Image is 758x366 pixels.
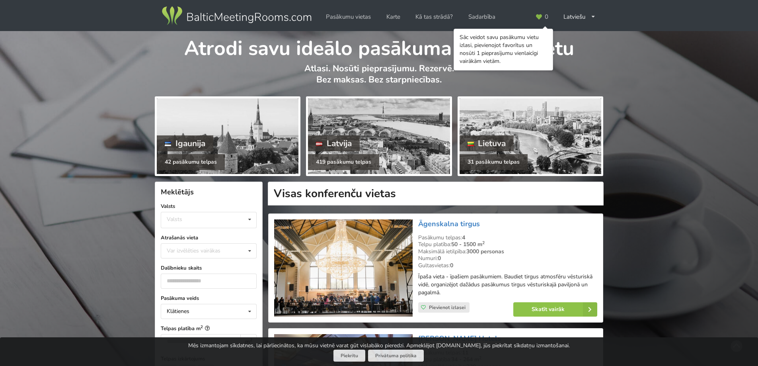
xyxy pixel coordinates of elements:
span: Pievienot izlasei [429,304,466,311]
div: Latvija [308,135,360,151]
a: Lietuva 31 pasākumu telpas [458,96,603,176]
h1: Visas konferenču vietas [268,182,604,206]
strong: 0 [450,262,453,269]
strong: 0 [438,254,441,262]
a: Karte [381,9,406,25]
label: Atrašanās vieta [161,234,257,242]
div: m [240,334,257,349]
a: Latvija 419 pasākumu telpas [306,96,452,176]
div: 419 pasākumu telpas [308,154,379,170]
strong: 3000 personas [466,248,504,255]
img: Neierastas vietas | Rīga | Āgenskalna tirgus [274,219,412,317]
a: Privātuma politika [368,350,424,362]
strong: 50 - 1500 m [451,241,485,248]
sup: 2 [482,240,485,246]
div: Lietuva [460,135,514,151]
label: Valsts [161,202,257,210]
strong: 4 [462,234,465,241]
a: Āgenskalna tirgus [418,219,480,229]
a: Sadarbība [463,9,501,25]
a: Kā tas strādā? [410,9,458,25]
div: Igaunija [157,135,213,151]
div: Pasākumu telpas: [418,234,597,241]
a: Igaunija 42 pasākumu telpas [155,96,300,176]
sup: 2 [250,337,252,343]
span: Meklētājs [161,187,194,197]
div: Telpu platība: [418,241,597,248]
div: Gultasvietas: [418,262,597,269]
div: 31 pasākumu telpas [460,154,528,170]
p: Atlasi. Nosūti pieprasījumu. Rezervē. Bez maksas. Bez starpniecības. [155,63,603,94]
span: 0 [545,14,548,20]
p: Īpaša vieta - īpašiem pasākumiem. Baudiet tirgus atmosfēru vēsturiskā vidē, organizējot dažādus p... [418,273,597,297]
label: Pasākuma veids [161,294,257,302]
label: Dalībnieku skaits [161,264,257,272]
div: Var izvēlēties vairākas [165,246,238,255]
label: Telpas platība m [161,325,257,333]
a: Skatīt vairāk [513,302,597,317]
div: Maksimālā ietilpība: [418,248,597,255]
div: Latviešu [558,9,601,25]
img: Baltic Meeting Rooms [160,5,313,27]
div: Klātienes [167,309,189,314]
a: [PERSON_NAME] Hotels [418,334,501,343]
h1: Atrodi savu ideālo pasākuma norises vietu [155,31,603,61]
sup: 2 [201,324,203,329]
div: Sāc veidot savu pasākumu vietu izlasi, pievienojot favorītus un nosūti 1 pieprasījumu vienlaicīgi... [460,33,547,65]
div: Numuri: [418,255,597,262]
a: Pasākumu vietas [320,9,376,25]
div: Valsts [167,216,182,223]
div: 42 pasākumu telpas [157,154,225,170]
button: Piekrītu [333,350,365,362]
